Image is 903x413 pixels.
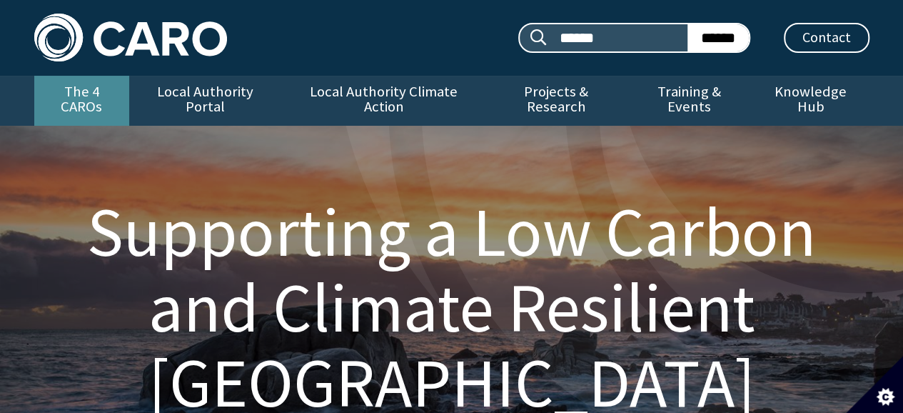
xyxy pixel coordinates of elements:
a: Projects & Research [485,76,627,126]
a: Local Authority Portal [129,76,282,126]
a: Knowledge Hub [752,76,869,126]
a: The 4 CAROs [34,76,129,126]
a: Local Authority Climate Action [282,76,485,126]
a: Contact [784,23,869,53]
button: Set cookie preferences [846,356,903,413]
img: Caro logo [34,14,227,61]
a: Training & Events [627,76,752,126]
